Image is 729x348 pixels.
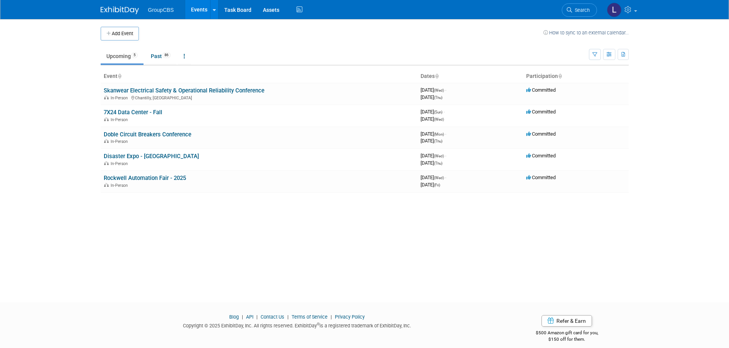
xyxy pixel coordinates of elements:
span: - [445,153,446,159]
th: Event [101,70,418,83]
div: $500 Amazon gift card for you, [505,325,629,342]
a: Rockwell Automation Fair - 2025 [104,175,186,181]
div: Chantilly, [GEOGRAPHIC_DATA] [104,94,414,100]
a: Upcoming5 [101,49,144,63]
a: Terms of Service [292,314,328,320]
span: 86 [162,52,171,58]
div: $150 off for them. [505,336,629,343]
span: In-Person [111,139,130,144]
a: Contact Us [261,314,284,320]
span: - [444,109,445,115]
a: Sort by Event Name [117,73,121,79]
span: [DATE] [421,153,446,159]
img: In-Person Event [104,183,109,187]
a: Blog [229,314,239,320]
span: - [445,87,446,93]
span: | [254,314,259,320]
a: Skanwear Electrical Safety & Operational Reliability Conference [104,87,264,94]
a: Refer & Earn [541,315,592,327]
span: 5 [131,52,138,58]
span: [DATE] [421,94,442,100]
span: [DATE] [421,87,446,93]
img: In-Person Event [104,161,109,165]
span: | [329,314,334,320]
span: [DATE] [421,109,445,115]
img: ExhibitDay [101,6,139,14]
span: Committed [526,109,556,115]
span: (Thu) [434,161,442,165]
a: Disaster Expo - [GEOGRAPHIC_DATA] [104,153,199,160]
span: (Wed) [434,117,444,121]
span: (Mon) [434,132,444,136]
span: [DATE] [421,131,446,137]
span: (Sun) [434,110,442,114]
span: (Thu) [434,95,442,100]
a: How to sync to an external calendar... [543,30,629,36]
a: Doble Circuit Breakers Conference [104,131,191,138]
img: In-Person Event [104,117,109,121]
img: In-Person Event [104,95,109,99]
span: [DATE] [421,116,444,122]
th: Dates [418,70,523,83]
span: In-Person [111,95,130,100]
span: (Wed) [434,88,444,92]
a: API [246,314,253,320]
span: (Wed) [434,154,444,158]
span: (Fri) [434,183,440,187]
span: (Thu) [434,139,442,143]
img: Laura McDonald [607,3,621,17]
span: | [285,314,290,320]
a: Past86 [145,49,176,63]
span: In-Person [111,183,130,188]
sup: ® [317,322,320,326]
th: Participation [523,70,629,83]
span: [DATE] [421,175,446,180]
span: - [445,175,446,180]
span: (Wed) [434,176,444,180]
span: GroupCBS [148,7,174,13]
span: | [240,314,245,320]
span: Committed [526,153,556,159]
a: Privacy Policy [335,314,365,320]
a: Search [562,3,597,17]
span: Committed [526,175,556,180]
span: [DATE] [421,160,442,166]
span: [DATE] [421,138,442,144]
span: - [445,131,446,137]
a: Sort by Start Date [435,73,439,79]
span: Committed [526,87,556,93]
a: Sort by Participation Type [558,73,562,79]
span: In-Person [111,161,130,166]
span: In-Person [111,117,130,122]
div: Copyright © 2025 ExhibitDay, Inc. All rights reserved. ExhibitDay is a registered trademark of Ex... [101,320,494,329]
img: In-Person Event [104,139,109,143]
span: Search [572,7,590,13]
span: [DATE] [421,182,440,188]
span: Committed [526,131,556,137]
button: Add Event [101,27,139,40]
a: 7X24 Data Center - Fall [104,109,162,116]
